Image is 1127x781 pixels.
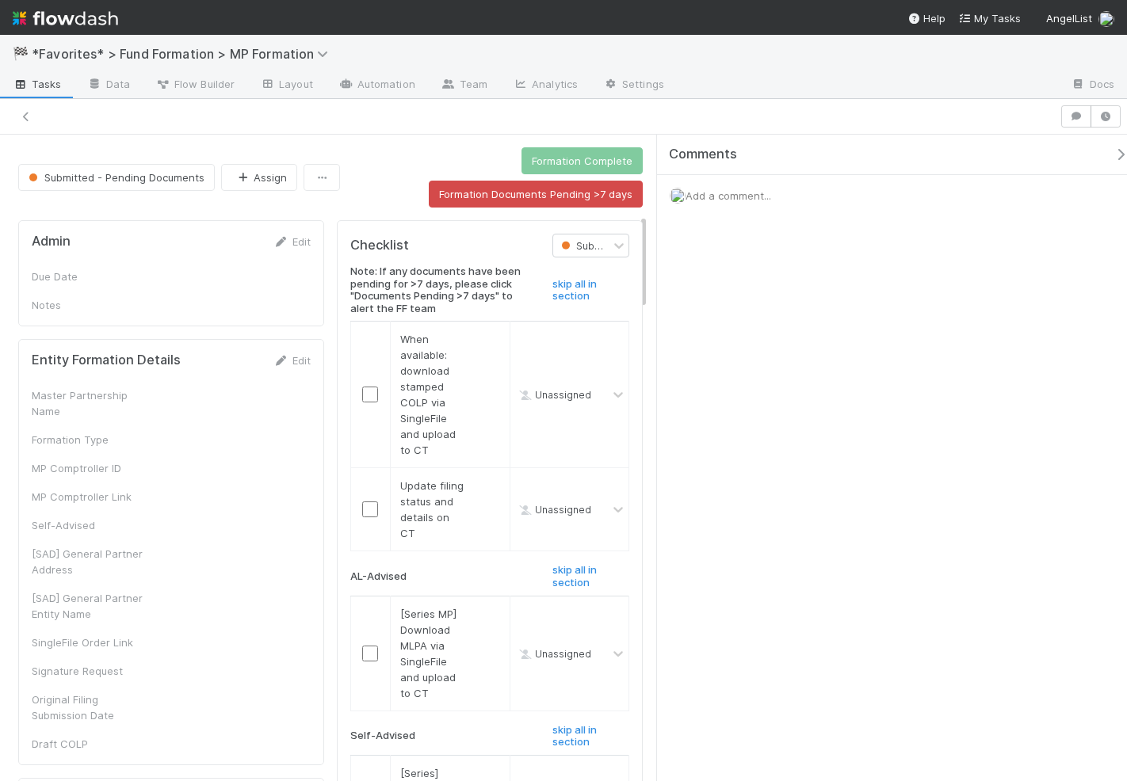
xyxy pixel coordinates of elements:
[1098,11,1114,27] img: avatar_892eb56c-5b5a-46db-bf0b-2a9023d0e8f8.png
[155,76,235,92] span: Flow Builder
[907,10,946,26] div: Help
[32,234,71,250] h5: Admin
[590,73,677,98] a: Settings
[25,171,204,184] span: Submitted - Pending Documents
[32,634,151,650] div: SingleFile Order Link
[32,691,151,723] div: Original Filing Submission Date
[552,278,629,309] a: skip all in section
[74,73,143,98] a: Data
[143,73,247,98] a: Flow Builder
[670,188,686,204] img: avatar_892eb56c-5b5a-46db-bf0b-2a9023d0e8f8.png
[958,10,1021,26] a: My Tasks
[32,517,151,533] div: Self-Advised
[273,354,311,367] a: Edit
[32,46,336,62] span: *Favorites* > Fund Formation > MP Formation
[1058,73,1127,98] a: Docs
[552,564,629,589] h6: skip all in section
[350,265,529,314] h6: Note: If any documents have been pending for >7 days, please click "Documents Pending >7 days" to...
[32,352,181,368] h5: Entity Formation Details
[32,297,151,313] div: Notes
[32,590,151,622] div: [SAD] General Partner Entity Name
[13,47,29,60] span: 🏁
[326,73,428,98] a: Automation
[350,570,407,583] h6: AL-Advised
[686,189,771,202] span: Add a comment...
[32,387,151,419] div: Master Partnership Name
[500,73,590,98] a: Analytics
[1046,12,1092,25] span: AngelList
[400,608,457,699] span: [Series MP] Download MLPA via SingleFile and upload to CT
[552,278,629,303] h6: skip all in section
[428,73,500,98] a: Team
[521,147,643,174] button: Formation Complete
[558,240,729,252] span: Submitted - Pending Documents
[958,12,1021,25] span: My Tasks
[400,479,464,539] span: Update filing status and details on CT
[273,235,311,248] a: Edit
[516,504,591,516] span: Unassigned
[18,164,215,191] button: Submitted - Pending Documents
[516,389,591,401] span: Unassigned
[350,238,409,253] h5: Checklist
[552,724,629,755] a: skip all in section
[32,489,151,505] div: MP Comptroller Link
[13,76,62,92] span: Tasks
[32,736,151,752] div: Draft COLP
[552,564,629,595] a: skip all in section
[552,724,629,749] h6: skip all in section
[32,460,151,476] div: MP Comptroller ID
[13,5,118,32] img: logo-inverted-e16ddd16eac7371096b0.svg
[221,164,297,191] button: Assign
[350,730,415,742] h6: Self-Advised
[32,546,151,577] div: [SAD] General Partner Address
[32,663,151,679] div: Signature Request
[669,147,737,162] span: Comments
[429,181,643,208] button: Formation Documents Pending >7 days
[32,269,151,284] div: Due Date
[400,333,456,456] span: When available: download stamped COLP via SingleFile and upload to CT
[32,432,151,448] div: Formation Type
[516,647,591,659] span: Unassigned
[247,73,326,98] a: Layout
